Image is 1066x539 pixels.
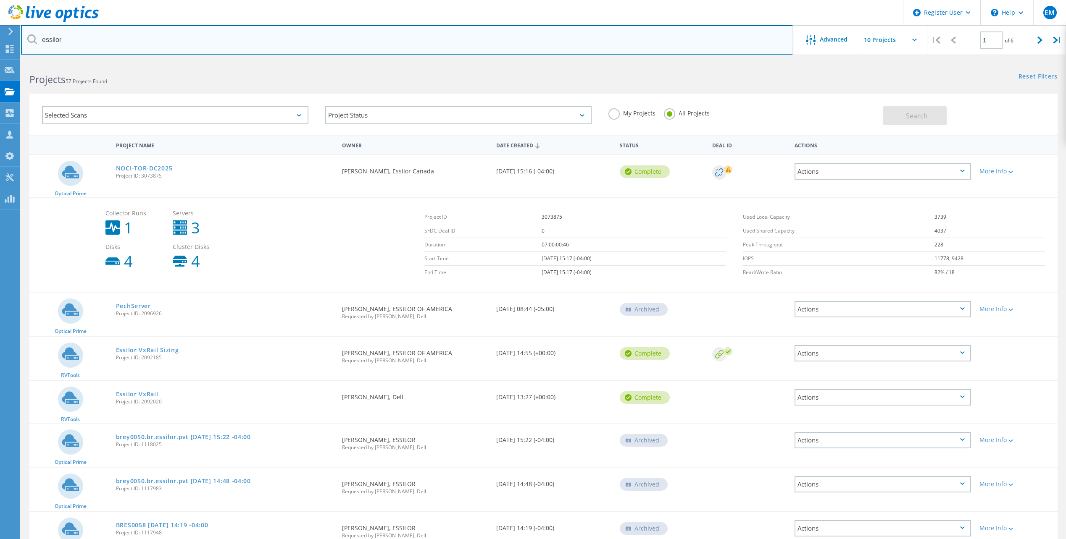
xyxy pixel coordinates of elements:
input: Search projects by name, owner, ID, company, etc [21,25,793,55]
div: Complete [620,165,670,178]
span: Requested by [PERSON_NAME], Dell [342,314,488,319]
span: Project ID: 1117948 [116,530,334,535]
div: Project Name [112,137,338,152]
span: Advanced [820,37,848,42]
div: More Info [979,525,1053,531]
div: Archived [620,478,668,491]
a: NOCI-TOR-DC2025 [116,165,173,171]
td: Start Time [424,252,542,266]
span: Search [906,111,928,120]
span: Requested by [PERSON_NAME], Dell [342,489,488,494]
td: 3073875 [542,210,726,224]
td: [DATE] 15:17 (-04:00) [542,266,726,280]
div: [PERSON_NAME], Essilor Canada [338,155,492,183]
td: Project ID [424,210,542,224]
span: Project ID: 2092020 [116,399,334,404]
span: Optical Prime [55,329,87,334]
td: 0 [542,224,726,238]
div: [DATE] 14:48 (-04:00) [492,468,616,495]
td: [DATE] 15:17 (-04:00) [542,252,726,266]
td: 82% / 18 [934,266,1045,280]
b: Projects [29,73,66,86]
td: 07:00:00:46 [542,238,726,252]
div: Actions [795,476,971,492]
div: Archived [620,522,668,535]
div: Archived [620,434,668,447]
div: Owner [338,137,492,152]
div: More Info [979,306,1053,312]
span: Project ID: 1118025 [116,442,334,447]
a: Essilor VxRail Sizing [116,347,179,353]
a: brey0050.br.essilor.pvt [DATE] 14:48 -04:00 [116,478,251,484]
div: [PERSON_NAME], ESSILOR [338,468,492,502]
span: EM [1045,9,1055,16]
div: More Info [979,168,1053,174]
span: Optical Prime [55,191,87,196]
td: Duration [424,238,542,252]
span: Cluster Disks [173,244,232,250]
div: Actions [790,137,975,152]
label: All Projects [664,108,710,116]
a: Live Optics Dashboard [8,18,99,24]
div: More Info [979,437,1053,443]
span: Servers [173,210,232,216]
td: 228 [934,238,1045,252]
span: Collector Runs [105,210,164,216]
div: [DATE] 13:27 (+00:00) [492,381,616,408]
td: 11778, 9428 [934,252,1045,266]
span: Optical Prime [55,504,87,509]
span: 57 Projects Found [66,78,107,85]
td: IOPS [743,252,934,266]
div: [PERSON_NAME], ESSILOR OF AMERICA [338,337,492,372]
div: Deal Id [708,137,790,152]
div: [PERSON_NAME], ESSILOR [338,424,492,458]
div: Project Status [325,106,592,124]
td: Read/Write Ratio [743,266,934,280]
span: RVTools [61,417,80,422]
a: brey0050.br.essilor.pvt [DATE] 15:22 -04:00 [116,434,251,440]
span: Project ID: 3073875 [116,173,334,178]
label: My Projects [608,108,655,116]
b: 1 [124,220,133,235]
div: Archived [620,303,668,316]
span: Requested by [PERSON_NAME], Dell [342,533,488,538]
div: Selected Scans [42,106,308,124]
span: of 6 [1005,37,1013,44]
div: Actions [795,301,971,317]
td: End Time [424,266,542,280]
div: [PERSON_NAME], Dell [338,381,492,408]
a: Reset Filters [1019,73,1058,81]
div: [DATE] 15:22 (-04:00) [492,424,616,451]
span: Requested by [PERSON_NAME], Dell [342,358,488,363]
div: Complete [620,347,670,360]
div: Actions [795,389,971,406]
a: BRES0058 [DATE] 14:19 -04:00 [116,522,208,528]
div: | [1049,25,1066,55]
div: [DATE] 15:16 (-04:00) [492,155,616,183]
span: Project ID: 2092185 [116,355,334,360]
b: 4 [124,254,133,269]
span: Disks [105,244,164,250]
div: More Info [979,481,1053,487]
b: 3 [191,220,200,235]
td: 3739 [934,210,1045,224]
span: Project ID: 2096926 [116,311,334,316]
b: 4 [191,254,200,269]
div: Actions [795,345,971,361]
td: Used Shared Capacity [743,224,934,238]
div: Actions [795,163,971,180]
div: Actions [795,432,971,448]
span: Optical Prime [55,460,87,465]
button: Search [883,106,947,125]
div: [DATE] 14:55 (+00:00) [492,337,616,364]
span: Requested by [PERSON_NAME], Dell [342,445,488,450]
div: [PERSON_NAME], ESSILOR OF AMERICA [338,293,492,327]
div: Complete [620,391,670,404]
div: Date Created [492,137,616,153]
div: | [927,25,945,55]
svg: \n [991,9,998,16]
span: Project ID: 1117983 [116,486,334,491]
div: Status [616,137,708,152]
span: RVTools [61,373,80,378]
td: Used Local Capacity [743,210,934,224]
